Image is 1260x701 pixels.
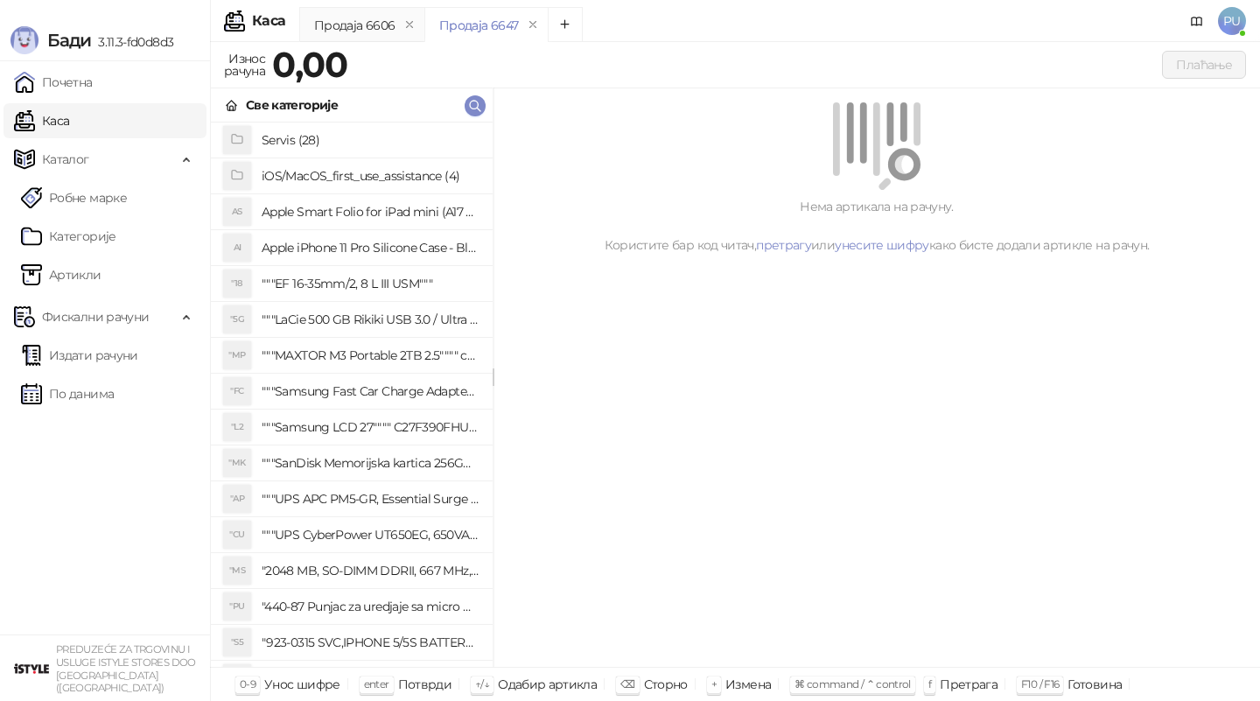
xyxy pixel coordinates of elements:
div: AS [223,198,251,226]
h4: """SanDisk Memorijska kartica 256GB microSDXC sa SD adapterom SDSQXA1-256G-GN6MA - Extreme PLUS, ... [262,449,479,477]
h4: Servis (28) [262,126,479,154]
div: Све категорије [246,95,338,115]
div: Одабир артикла [498,673,597,696]
div: "L2 [223,413,251,441]
div: Продаја 6647 [439,16,518,35]
h4: """UPS CyberPower UT650EG, 650VA/360W , line-int., s_uko, desktop""" [262,521,479,549]
div: "18 [223,270,251,298]
div: "MS [223,557,251,585]
div: "5G [223,305,251,333]
button: Add tab [548,7,583,42]
h4: Apple iPhone 11 Pro Silicone Case - Black [262,234,479,262]
img: Logo [10,26,38,54]
div: "CU [223,521,251,549]
span: Фискални рачуни [42,299,149,334]
span: ⌫ [620,677,634,690]
img: 64x64-companyLogo-77b92cf4-9946-4f36-9751-bf7bb5fd2c7d.png [14,651,49,686]
a: Робне марке [21,180,127,215]
h4: """UPS APC PM5-GR, Essential Surge Arrest,5 utic_nica""" [262,485,479,513]
h4: iOS/MacOS_first_use_assistance (4) [262,162,479,190]
div: Претрага [940,673,997,696]
h4: Apple Smart Folio for iPad mini (A17 Pro) - Sage [262,198,479,226]
a: Документација [1183,7,1211,35]
strong: 0,00 [272,43,347,86]
a: унесите шифру [835,237,929,253]
div: "MK [223,449,251,477]
h4: "440-87 Punjac za uredjaje sa micro USB portom 4/1, Stand." [262,592,479,620]
h4: """Samsung Fast Car Charge Adapter, brzi auto punja_, boja crna""" [262,377,479,405]
div: Каса [252,14,285,28]
button: remove [398,18,421,32]
span: PU [1218,7,1246,35]
div: Унос шифре [264,673,340,696]
div: "AP [223,485,251,513]
span: f [928,677,931,690]
a: Каса [14,103,69,138]
div: grid [211,123,493,667]
span: 3.11.3-fd0d8d3 [91,34,173,50]
a: Почетна [14,65,93,100]
a: претрагу [756,237,811,253]
button: remove [521,18,544,32]
div: Сторно [644,673,688,696]
div: "PU [223,592,251,620]
div: Измена [725,673,771,696]
a: По данима [21,376,114,411]
span: F10 / F16 [1021,677,1059,690]
span: 0-9 [240,677,255,690]
a: ArtikliАртикли [21,257,101,292]
div: Нема артикала на рачуну. Користите бар код читач, или како бисте додали артикле на рачун. [514,197,1239,255]
h4: """MAXTOR M3 Portable 2TB 2.5"""" crni eksterni hard disk HX-M201TCB/GM""" [262,341,479,369]
div: "S5 [223,628,251,656]
div: Потврди [398,673,452,696]
small: PREDUZEĆE ZA TRGOVINU I USLUGE ISTYLE STORES DOO [GEOGRAPHIC_DATA] ([GEOGRAPHIC_DATA]) [56,643,196,694]
span: + [711,677,717,690]
span: enter [364,677,389,690]
button: Плаћање [1162,51,1246,79]
h4: """Samsung LCD 27"""" C27F390FHUXEN""" [262,413,479,441]
div: "MP [223,341,251,369]
a: Издати рачуни [21,338,138,373]
div: Продаја 6606 [314,16,395,35]
h4: "923-0448 SVC,IPHONE,TOURQUE DRIVER KIT .65KGF- CM Šrafciger " [262,664,479,692]
div: "SD [223,664,251,692]
h4: """LaCie 500 GB Rikiki USB 3.0 / Ultra Compact & Resistant aluminum / USB 3.0 / 2.5""""""" [262,305,479,333]
div: AI [223,234,251,262]
div: "FC [223,377,251,405]
h4: "2048 MB, SO-DIMM DDRII, 667 MHz, Napajanje 1,8 0,1 V, Latencija CL5" [262,557,479,585]
div: Готовина [1067,673,1122,696]
h4: """EF 16-35mm/2, 8 L III USM""" [262,270,479,298]
a: Категорије [21,219,116,254]
span: Бади [47,30,91,51]
span: ↑/↓ [475,677,489,690]
h4: "923-0315 SVC,IPHONE 5/5S BATTERY REMOVAL TRAY Držač za iPhone sa kojim se otvara display [262,628,479,656]
span: ⌘ command / ⌃ control [794,677,911,690]
span: Каталог [42,142,89,177]
div: Износ рачуна [220,47,269,82]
